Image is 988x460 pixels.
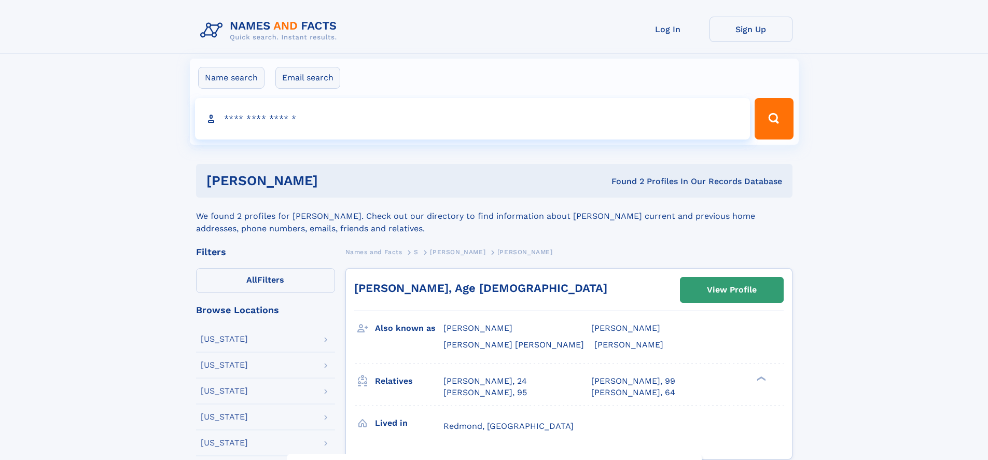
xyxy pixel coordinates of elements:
[196,268,335,293] label: Filters
[196,198,792,235] div: We found 2 profiles for [PERSON_NAME]. Check out our directory to find information about [PERSON_...
[497,248,553,256] span: [PERSON_NAME]
[345,245,402,258] a: Names and Facts
[354,282,607,295] a: [PERSON_NAME], Age [DEMOGRAPHIC_DATA]
[443,421,574,431] span: Redmond, [GEOGRAPHIC_DATA]
[627,17,709,42] a: Log In
[246,275,257,285] span: All
[591,375,675,387] a: [PERSON_NAME], 99
[375,319,443,337] h3: Also known as
[430,248,485,256] span: [PERSON_NAME]
[201,439,248,447] div: [US_STATE]
[375,414,443,432] h3: Lived in
[443,323,512,333] span: [PERSON_NAME]
[375,372,443,390] h3: Relatives
[680,277,783,302] a: View Profile
[275,67,340,89] label: Email search
[201,335,248,343] div: [US_STATE]
[755,98,793,140] button: Search Button
[443,340,584,350] span: [PERSON_NAME] [PERSON_NAME]
[196,305,335,315] div: Browse Locations
[430,245,485,258] a: [PERSON_NAME]
[198,67,265,89] label: Name search
[591,323,660,333] span: [PERSON_NAME]
[195,98,750,140] input: search input
[414,248,419,256] span: S
[206,174,465,187] h1: [PERSON_NAME]
[709,17,792,42] a: Sign Up
[201,361,248,369] div: [US_STATE]
[707,278,757,302] div: View Profile
[196,17,345,45] img: Logo Names and Facts
[201,387,248,395] div: [US_STATE]
[754,375,767,382] div: ❯
[591,387,675,398] a: [PERSON_NAME], 64
[196,247,335,257] div: Filters
[201,413,248,421] div: [US_STATE]
[414,245,419,258] a: S
[465,176,782,187] div: Found 2 Profiles In Our Records Database
[594,340,663,350] span: [PERSON_NAME]
[443,375,527,387] a: [PERSON_NAME], 24
[443,387,527,398] a: [PERSON_NAME], 95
